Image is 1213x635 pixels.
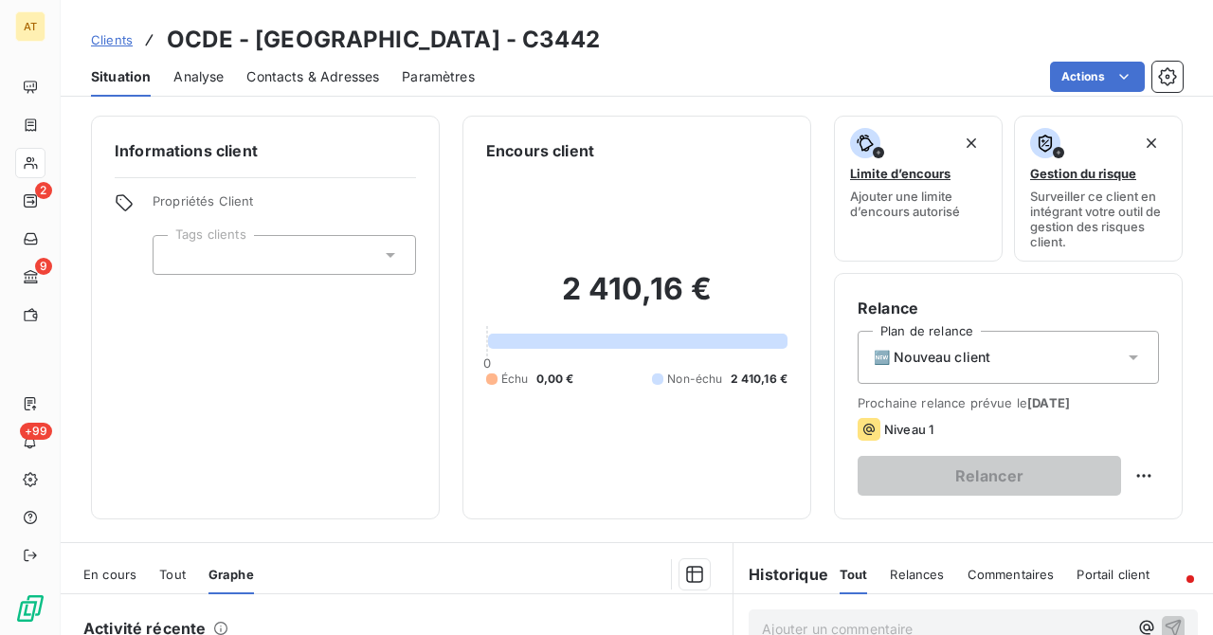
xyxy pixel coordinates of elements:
[850,189,987,219] span: Ajouter une limite d’encours autorisé
[15,593,45,624] img: Logo LeanPay
[208,567,254,582] span: Graphe
[733,563,828,586] h6: Historique
[1030,166,1136,181] span: Gestion du risque
[858,456,1121,496] button: Relancer
[1050,62,1145,92] button: Actions
[840,567,868,582] span: Tout
[874,348,990,367] span: 🆕 Nouveau client
[968,567,1055,582] span: Commentaires
[91,32,133,47] span: Clients
[159,567,186,582] span: Tout
[1014,116,1183,262] button: Gestion du risqueSurveiller ce client en intégrant votre outil de gestion des risques client.
[486,270,788,327] h2: 2 410,16 €
[536,371,574,388] span: 0,00 €
[1077,567,1150,582] span: Portail client
[858,297,1159,319] h6: Relance
[35,182,52,199] span: 2
[486,139,594,162] h6: Encours client
[1149,571,1194,616] iframe: Intercom live chat
[402,67,475,86] span: Paramètres
[731,371,788,388] span: 2 410,16 €
[20,423,52,440] span: +99
[884,422,933,437] span: Niveau 1
[834,116,1003,262] button: Limite d’encoursAjouter une limite d’encours autorisé
[1027,395,1070,410] span: [DATE]
[667,371,722,388] span: Non-échu
[858,395,1159,410] span: Prochaine relance prévue le
[246,67,379,86] span: Contacts & Adresses
[169,246,184,263] input: Ajouter une valeur
[35,258,52,275] span: 9
[15,262,45,292] a: 9
[173,67,224,86] span: Analyse
[115,139,416,162] h6: Informations client
[890,567,944,582] span: Relances
[91,30,133,49] a: Clients
[167,23,600,57] h3: OCDE - [GEOGRAPHIC_DATA] - C3442
[850,166,950,181] span: Limite d’encours
[91,67,151,86] span: Situation
[83,567,136,582] span: En cours
[15,186,45,216] a: 2
[15,11,45,42] div: AT
[483,355,491,371] span: 0
[1030,189,1167,249] span: Surveiller ce client en intégrant votre outil de gestion des risques client.
[501,371,529,388] span: Échu
[153,193,416,220] span: Propriétés Client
